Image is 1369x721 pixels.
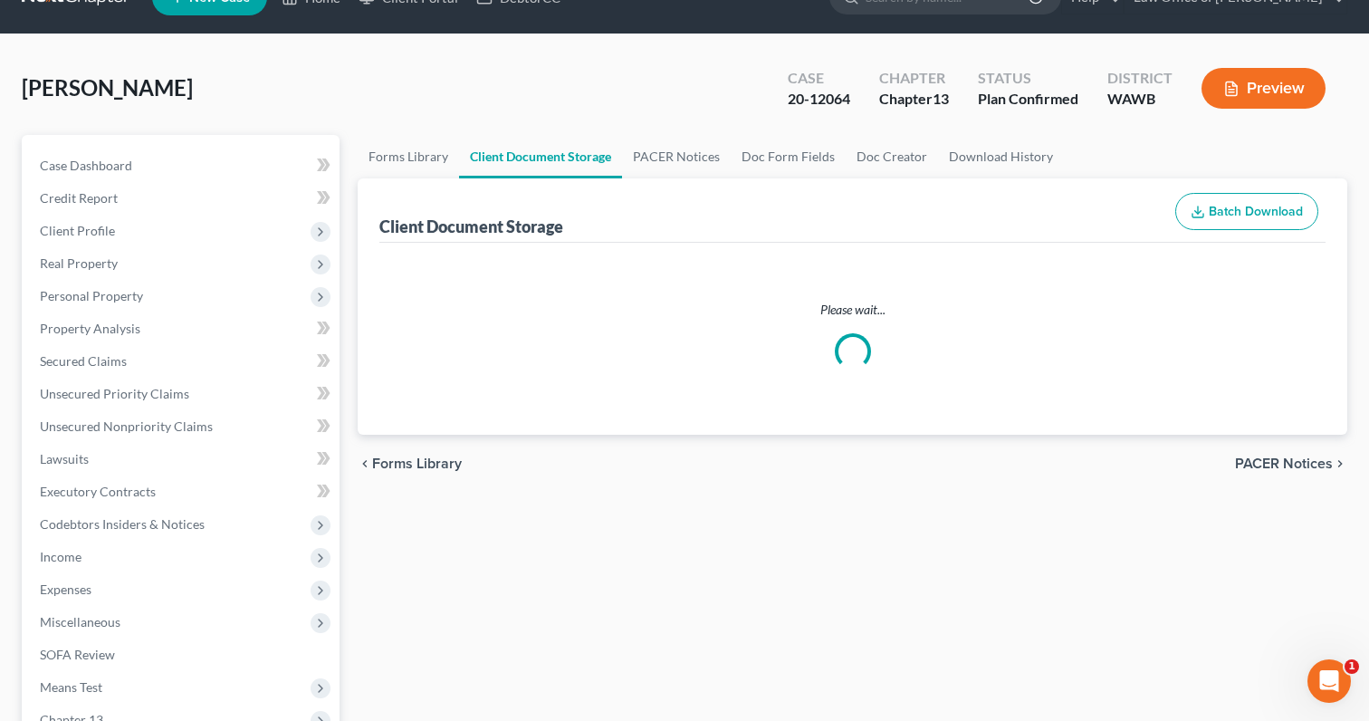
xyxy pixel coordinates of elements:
[622,135,731,178] a: PACER Notices
[25,476,340,508] a: Executory Contracts
[40,451,89,466] span: Lawsuits
[40,386,189,401] span: Unsecured Priority Claims
[25,149,340,182] a: Case Dashboard
[358,135,459,178] a: Forms Library
[40,158,132,173] span: Case Dashboard
[40,223,115,238] span: Client Profile
[40,288,143,303] span: Personal Property
[459,135,622,178] a: Client Document Storage
[788,89,850,110] div: 20-12064
[40,353,127,369] span: Secured Claims
[358,457,372,471] i: chevron_left
[1201,68,1326,109] button: Preview
[1235,457,1347,471] button: PACER Notices chevron_right
[731,135,846,178] a: Doc Form Fields
[40,418,213,434] span: Unsecured Nonpriority Claims
[25,182,340,215] a: Credit Report
[40,549,81,564] span: Income
[40,190,118,206] span: Credit Report
[1107,89,1173,110] div: WAWB
[40,679,102,695] span: Means Test
[379,216,563,237] div: Client Document Storage
[22,74,193,101] span: [PERSON_NAME]
[40,647,115,662] span: SOFA Review
[383,301,1322,319] p: Please wait...
[358,457,462,471] button: chevron_left Forms Library
[40,614,120,630] span: Miscellaneous
[1107,68,1173,89] div: District
[25,345,340,378] a: Secured Claims
[25,443,340,476] a: Lawsuits
[978,89,1078,110] div: Plan Confirmed
[372,457,462,471] span: Forms Library
[1345,659,1359,674] span: 1
[846,135,938,178] a: Doc Creator
[40,484,156,499] span: Executory Contracts
[879,89,949,110] div: Chapter
[40,582,91,597] span: Expenses
[938,135,1064,178] a: Download History
[1333,457,1347,471] i: chevron_right
[1307,659,1351,703] iframe: Intercom live chat
[1209,204,1303,219] span: Batch Download
[25,639,340,671] a: SOFA Review
[25,378,340,410] a: Unsecured Priority Claims
[25,410,340,443] a: Unsecured Nonpriority Claims
[879,68,949,89] div: Chapter
[978,68,1078,89] div: Status
[40,516,205,532] span: Codebtors Insiders & Notices
[933,90,949,107] span: 13
[788,68,850,89] div: Case
[40,321,140,336] span: Property Analysis
[1235,457,1333,471] span: PACER Notices
[1175,193,1318,231] button: Batch Download
[25,312,340,345] a: Property Analysis
[40,255,118,271] span: Real Property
